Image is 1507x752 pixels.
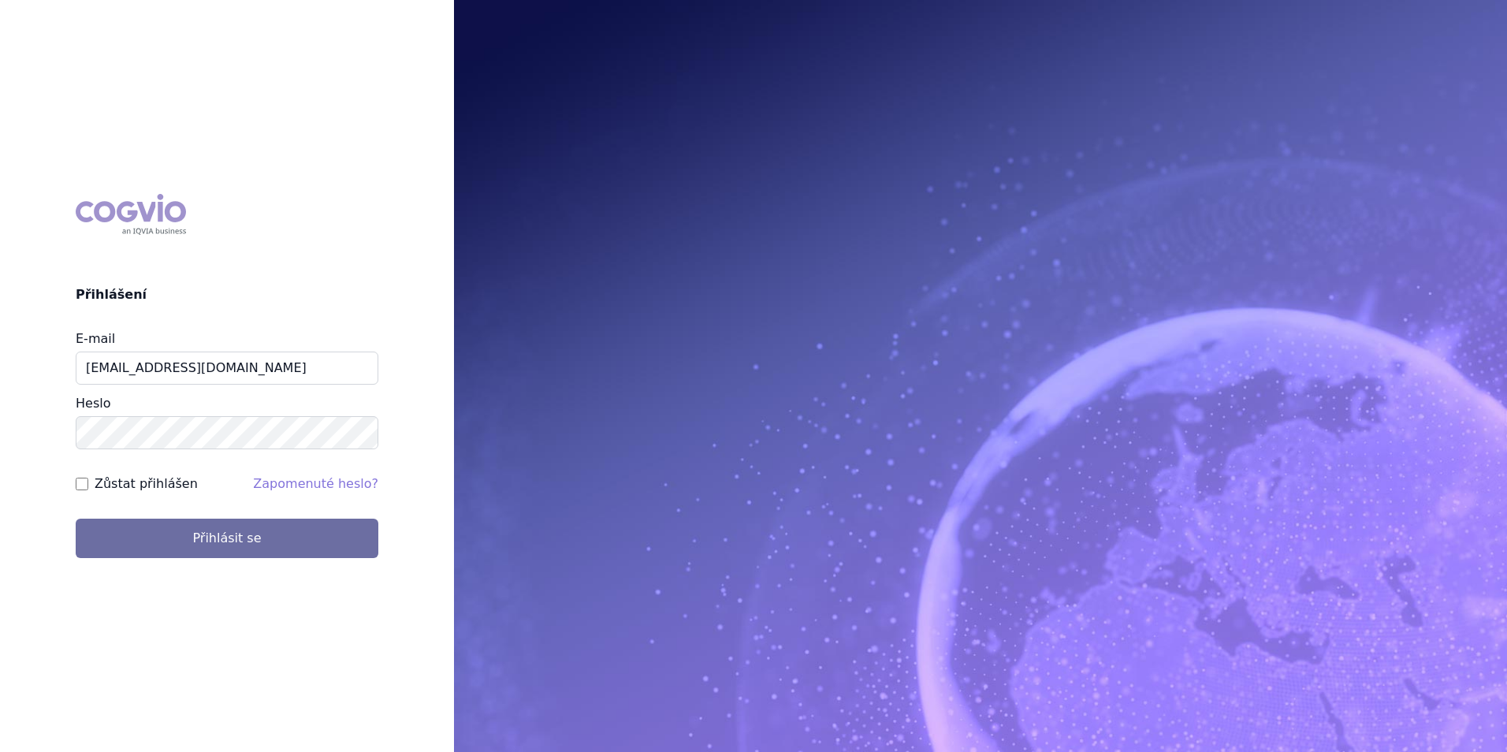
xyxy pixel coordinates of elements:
button: Přihlásit se [76,519,378,558]
div: COGVIO [76,194,186,235]
h2: Přihlášení [76,285,378,304]
label: Heslo [76,396,110,411]
a: Zapomenuté heslo? [253,476,378,491]
label: Zůstat přihlášen [95,475,198,493]
label: E-mail [76,331,115,346]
